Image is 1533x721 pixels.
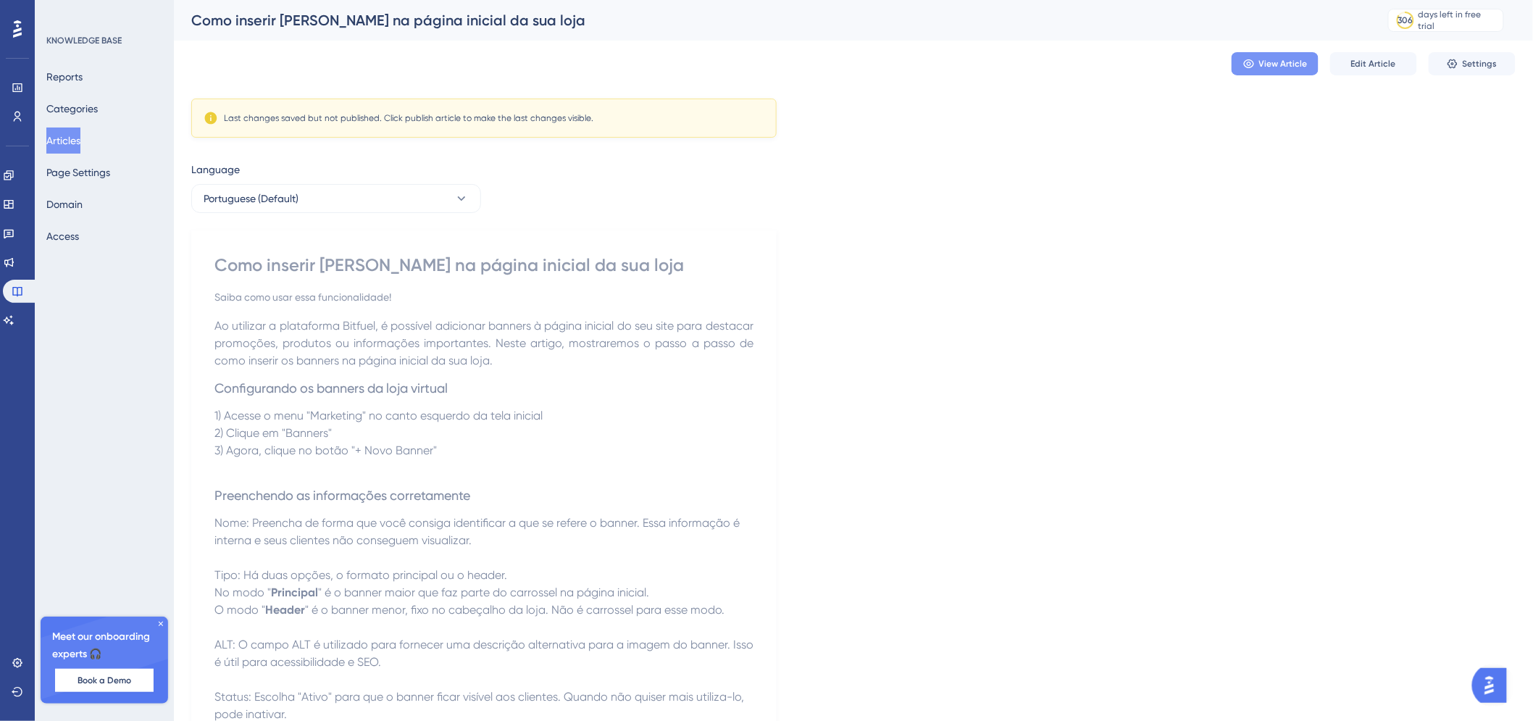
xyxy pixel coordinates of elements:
span: Settings [1463,58,1498,70]
iframe: UserGuiding AI Assistant Launcher [1472,664,1516,707]
span: Status: Escolha "Ativo" para que o banner ficar visível aos clientes. Quando não quiser mais util... [214,690,747,721]
div: Como inserir [PERSON_NAME] na página inicial da sua loja [191,10,1352,30]
span: Configurando os banners da loja virtual [214,380,448,396]
div: Last changes saved but not published. Click publish article to make the last changes visible. [224,112,593,124]
span: View Article [1259,58,1308,70]
span: Book a Demo [78,675,131,686]
button: Domain [46,191,83,217]
span: Meet our onboarding experts 🎧 [52,628,156,663]
span: Portuguese (Default) [204,190,298,207]
button: Reports [46,64,83,90]
span: 2) Clique em "Banners" [214,426,332,440]
span: Language [191,161,240,178]
span: No modo " [214,585,271,599]
button: Articles [46,128,80,154]
button: Page Settings [46,159,110,186]
button: Settings [1429,52,1516,75]
div: KNOWLEDGE BASE [46,35,122,46]
span: " é o banner menor, fixo no cabeçalho da loja. Não é carrossel para esse modo. [305,603,724,617]
span: ALT: O campo ALT é utilizado para fornecer uma descrição alternativa para a imagem do banner. Iss... [214,638,756,669]
span: Nome: Preencha de forma que você consiga identificar a que se refere o banner. Essa informação é ... [214,516,743,547]
span: O modo " [214,603,265,617]
strong: Principal [271,585,318,599]
button: Edit Article [1330,52,1417,75]
span: " é o banner maior que faz parte do carrossel na página inicial. [318,585,649,599]
span: 1) Acesse o menu "Marketing" no canto esquerdo da tela inicial [214,409,543,422]
span: Ao utilizar a plataforma Bitfuel, é possível adicionar banners à página inicial do seu site para ... [214,319,756,367]
div: Como inserir [PERSON_NAME] na página inicial da sua loja [214,254,753,277]
button: Book a Demo [55,669,154,692]
button: Access [46,223,79,249]
span: Preenchendo as informações corretamente [214,488,470,503]
div: days left in free trial [1419,9,1499,32]
span: Tipo: Há duas opções, o formato principal ou o header. [214,568,507,582]
span: Edit Article [1351,58,1396,70]
button: Portuguese (Default) [191,184,481,213]
strong: Header [265,603,305,617]
button: Categories [46,96,98,122]
div: 306 [1398,14,1413,26]
div: Saiba como usar essa funcionalidade! [214,288,753,306]
button: View Article [1232,52,1319,75]
span: 3) Agora, clique no botão "+ Novo Banner" [214,443,437,457]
